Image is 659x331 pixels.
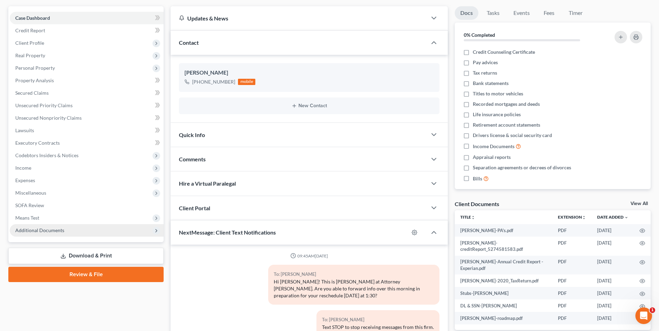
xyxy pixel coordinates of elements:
span: Executory Contracts [15,140,60,146]
span: Miscellaneous [15,190,46,196]
a: View All [631,201,648,206]
span: Drivers license & social security card [473,132,552,139]
button: New Contact [184,103,434,109]
div: Hi [PERSON_NAME]! This is [PERSON_NAME] at Attorney [PERSON_NAME]. Are you able to forward info o... [274,278,434,299]
td: [PERSON_NAME]-PA's.pdf [455,224,552,237]
span: Separation agreements or decrees of divorces [473,164,571,171]
td: [PERSON_NAME]-2020_TaxReturn.pdf [455,274,552,287]
a: Docs [455,6,478,20]
span: Bank statements [473,80,509,87]
td: [PERSON_NAME]-creditReport_5274581583.pdf [455,237,552,256]
a: Executory Contracts [10,137,164,149]
span: Personal Property [15,65,55,71]
span: Income [15,165,31,171]
span: Income Documents [473,143,514,150]
a: Download & Print [8,248,164,264]
span: Credit Report [15,27,45,33]
span: NextMessage: Client Text Notifications [179,229,276,236]
td: [DATE] [592,224,634,237]
td: [PERSON_NAME]-Annual Credit Report - Experian.pdf [455,256,552,275]
span: Retirement account statements [473,121,540,128]
a: SOFA Review [10,199,164,212]
span: Additional Documents [15,227,64,233]
a: Case Dashboard [10,12,164,24]
a: Property Analysis [10,74,164,87]
i: unfold_more [582,215,586,220]
span: Pay advices [473,59,498,66]
a: Titleunfold_more [460,214,475,220]
iframe: Intercom live chat [635,307,652,324]
a: Unsecured Priority Claims [10,99,164,112]
a: Events [508,6,535,20]
td: PDF [552,299,592,312]
span: Unsecured Priority Claims [15,102,73,108]
td: [DATE] [592,299,634,312]
i: expand_more [624,215,628,220]
a: Review & File [8,267,164,282]
div: 09:45AM[DATE] [179,253,439,259]
td: PDF [552,274,592,287]
span: Codebtors Insiders & Notices [15,152,79,158]
td: PDF [552,287,592,299]
strong: 0% Completed [464,32,495,38]
td: [DATE] [592,256,634,275]
td: [DATE] [592,312,634,324]
a: Credit Report [10,24,164,37]
span: Means Test [15,215,39,221]
td: [DATE] [592,274,634,287]
a: Extensionunfold_more [558,214,586,220]
td: Stubs-[PERSON_NAME] [455,287,552,299]
div: mobile [238,79,255,85]
span: Case Dashboard [15,15,50,21]
a: Fees [538,6,560,20]
a: Unsecured Nonpriority Claims [10,112,164,124]
span: Unsecured Nonpriority Claims [15,115,82,121]
td: DL & SSN-[PERSON_NAME] [455,299,552,312]
span: 1 [650,307,655,313]
i: unfold_more [471,215,475,220]
td: [DATE] [592,237,634,256]
td: PDF [552,224,592,237]
span: Property Analysis [15,77,54,83]
span: SOFA Review [15,202,44,208]
div: [PERSON_NAME] [184,69,434,77]
span: Contact [179,39,199,46]
span: Quick Info [179,131,205,138]
span: Tax returns [473,69,497,76]
a: Tasks [481,6,505,20]
span: Secured Claims [15,90,49,96]
div: To: [PERSON_NAME] [274,270,434,278]
span: Client Portal [179,205,210,211]
span: Expenses [15,177,35,183]
span: Comments [179,156,206,162]
span: Hire a Virtual Paralegal [179,180,236,187]
span: Credit Counseling Certificate [473,49,535,56]
a: Lawsuits [10,124,164,137]
td: PDF [552,237,592,256]
span: Client Profile [15,40,44,46]
span: Bills [473,175,482,182]
a: Secured Claims [10,87,164,99]
td: [DATE] [592,287,634,299]
span: Lawsuits [15,127,34,133]
span: Recorded mortgages and deeds [473,101,540,108]
span: Appraisal reports [473,154,511,161]
div: [PHONE_NUMBER] [192,78,235,85]
span: Titles to motor vehicles [473,90,523,97]
div: Client Documents [455,200,499,207]
td: PDF [552,312,592,324]
div: Updates & News [179,15,419,22]
a: Timer [563,6,588,20]
span: Real Property [15,52,45,58]
td: [PERSON_NAME]-roadmap.pdf [455,312,552,324]
div: To: [PERSON_NAME] [322,316,434,324]
a: Date Added expand_more [597,214,628,220]
span: Life insurance policies [473,111,521,118]
td: PDF [552,256,592,275]
div: Text STOP to stop receiving messages from this firm. [322,324,434,331]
